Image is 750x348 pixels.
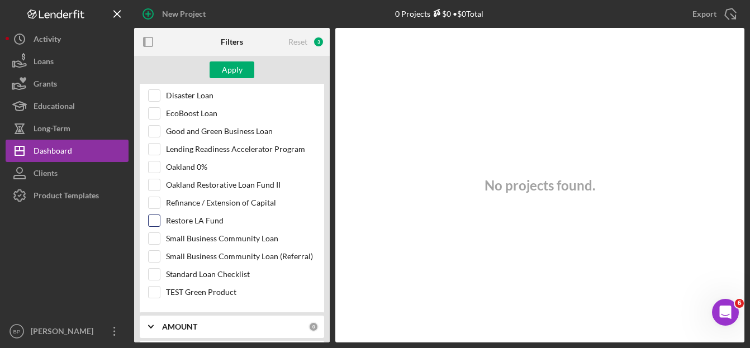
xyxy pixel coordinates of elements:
[166,161,316,173] label: Oakland 0%
[34,95,75,120] div: Educational
[313,36,324,47] div: 3
[166,144,316,155] label: Lending Readiness Accelerator Program
[395,9,483,18] div: 0 Projects • $0 Total
[430,9,451,18] div: $0
[6,73,129,95] button: Grants
[6,162,129,184] button: Clients
[34,140,72,165] div: Dashboard
[162,322,197,331] b: AMOUNT
[308,322,319,332] div: 0
[162,3,206,25] div: New Project
[288,37,307,46] div: Reset
[13,328,21,335] text: BP
[6,140,129,162] button: Dashboard
[692,3,716,25] div: Export
[166,108,316,119] label: EcoBoost Loan
[712,299,739,326] iframe: Intercom live chat
[34,184,99,209] div: Product Templates
[166,126,316,137] label: Good and Green Business Loan
[166,90,316,101] label: Disaster Loan
[166,269,316,280] label: Standard Loan Checklist
[735,299,744,308] span: 6
[222,61,243,78] div: Apply
[6,95,129,117] button: Educational
[485,178,595,193] h3: No projects found.
[166,287,316,298] label: TEST Green Product
[6,184,129,207] button: Product Templates
[28,320,101,345] div: [PERSON_NAME]
[34,28,61,53] div: Activity
[34,50,54,75] div: Loans
[166,215,316,226] label: Restore LA Fund
[34,162,58,187] div: Clients
[221,37,243,46] b: Filters
[6,50,129,73] button: Loans
[6,320,129,342] button: BP[PERSON_NAME]
[166,251,316,262] label: Small Business Community Loan (Referral)
[34,73,57,98] div: Grants
[166,197,316,208] label: Refinance / Extension of Capital
[6,28,129,50] button: Activity
[166,179,316,190] label: Oakland Restorative Loan Fund II
[6,117,129,140] button: Long-Term
[681,3,744,25] button: Export
[210,61,254,78] button: Apply
[166,233,316,244] label: Small Business Community Loan
[134,3,217,25] button: New Project
[34,117,70,142] div: Long-Term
